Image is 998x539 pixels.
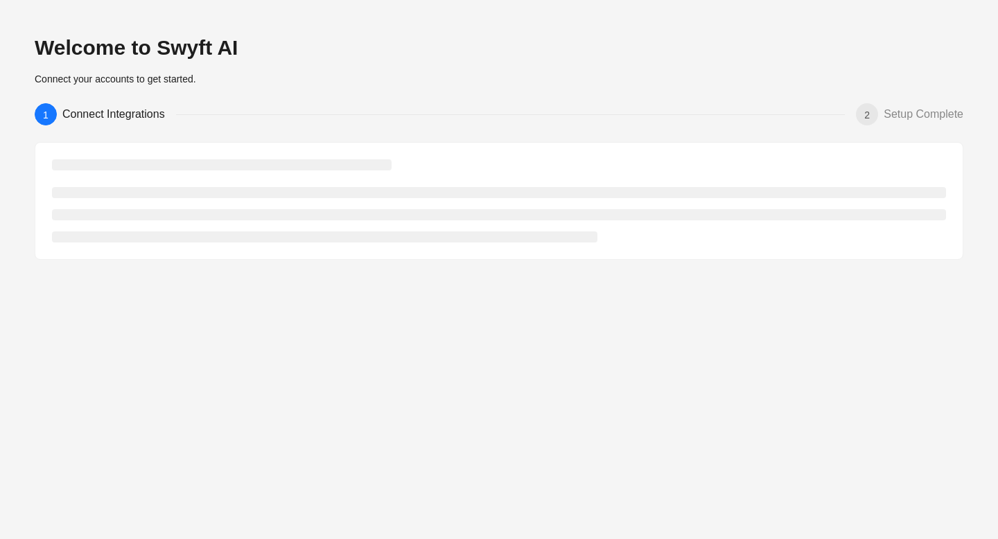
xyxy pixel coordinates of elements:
[884,103,963,125] div: Setup Complete
[864,109,870,121] span: 2
[43,109,49,121] span: 1
[62,103,176,125] div: Connect Integrations
[35,35,963,61] h2: Welcome to Swyft AI
[35,73,196,85] span: Connect your accounts to get started.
